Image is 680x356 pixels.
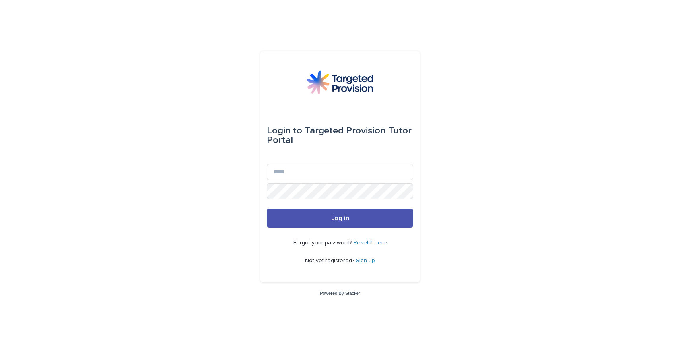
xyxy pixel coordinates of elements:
a: Reset it here [354,240,387,246]
a: Powered By Stacker [320,291,360,296]
a: Sign up [356,258,375,263]
span: Forgot your password? [293,240,354,246]
span: Not yet registered? [305,258,356,263]
button: Log in [267,209,413,228]
span: Log in [331,215,349,221]
img: M5nRWzHhSzIhMunXDL62 [307,70,373,94]
span: Login to [267,126,302,135]
div: Targeted Provision Tutor Portal [267,120,413,151]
